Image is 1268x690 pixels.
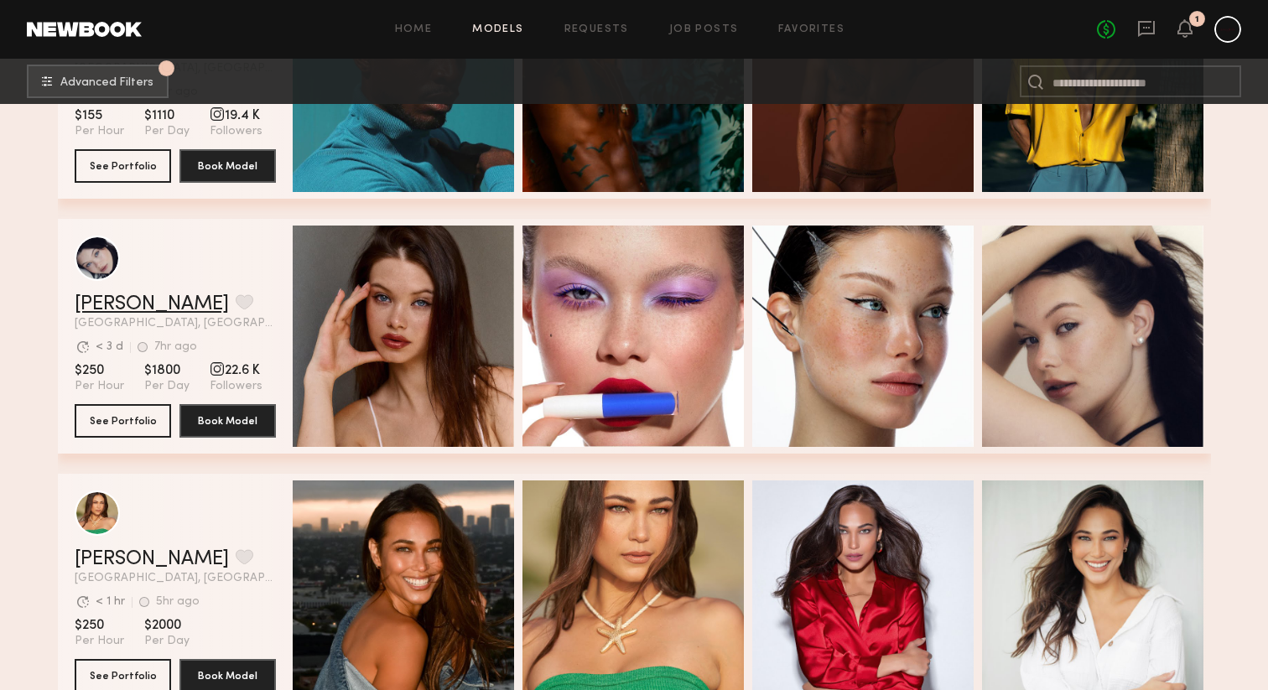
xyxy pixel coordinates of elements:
[96,341,123,353] div: < 3 d
[164,65,169,72] span: 1
[75,379,124,394] span: Per Hour
[179,404,276,438] button: Book Model
[144,617,190,634] span: $2000
[75,362,124,379] span: $250
[778,24,844,35] a: Favorites
[144,362,190,379] span: $1800
[75,318,276,329] span: [GEOGRAPHIC_DATA], [GEOGRAPHIC_DATA]
[210,107,262,124] span: 19.4 K
[75,294,229,314] a: [PERSON_NAME]
[395,24,433,35] a: Home
[210,379,262,394] span: Followers
[144,124,190,139] span: Per Day
[179,149,276,183] button: Book Model
[144,107,190,124] span: $1110
[156,596,200,608] div: 5hr ago
[564,24,629,35] a: Requests
[75,107,124,124] span: $155
[669,24,739,35] a: Job Posts
[75,124,124,139] span: Per Hour
[96,596,125,608] div: < 1 hr
[75,404,171,438] button: See Portfolio
[144,379,190,394] span: Per Day
[75,617,124,634] span: $250
[210,124,262,139] span: Followers
[1195,15,1199,24] div: 1
[144,634,190,649] span: Per Day
[60,77,153,89] span: Advanced Filters
[210,362,262,379] span: 22.6 K
[75,549,229,569] a: [PERSON_NAME]
[472,24,523,35] a: Models
[75,634,124,649] span: Per Hour
[75,149,171,183] button: See Portfolio
[27,65,169,98] button: 1Advanced Filters
[154,341,197,353] div: 7hr ago
[75,573,276,584] span: [GEOGRAPHIC_DATA], [GEOGRAPHIC_DATA]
